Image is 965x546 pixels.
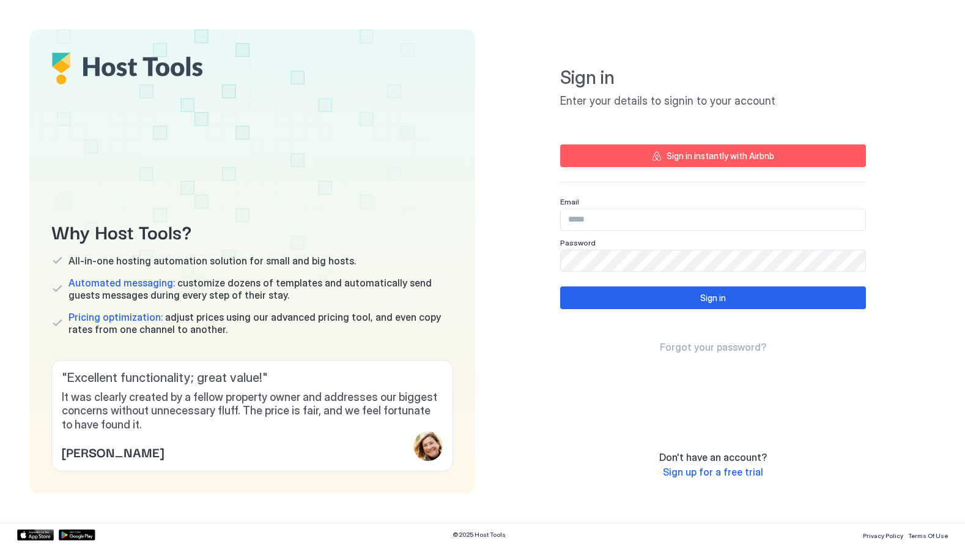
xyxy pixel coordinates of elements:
span: Pricing optimization: [68,311,163,323]
a: Sign up for a free trial [663,466,763,479]
span: Sign in [560,66,866,89]
span: It was clearly created by a fellow property owner and addresses our biggest concerns without unne... [62,391,443,432]
a: Privacy Policy [863,528,903,541]
span: Don't have an account? [659,451,767,463]
span: Forgot your password? [660,341,766,353]
span: Email [560,197,579,206]
span: Why Host Tools? [51,217,453,245]
span: Terms Of Use [908,532,948,539]
a: App Store [17,529,54,540]
span: [PERSON_NAME] [62,443,164,461]
div: profile [413,432,443,461]
span: customize dozens of templates and automatically send guests messages during every step of their s... [68,277,453,301]
input: Input Field [561,209,865,230]
input: Input Field [561,250,865,271]
span: " Excellent functionality; great value! " [62,370,443,386]
span: Enter your details to signin to your account [560,94,866,108]
span: All-in-one hosting automation solution for small and big hosts. [68,255,356,267]
a: Terms Of Use [908,528,948,541]
span: © 2025 Host Tools [453,531,506,539]
span: Password [560,238,596,247]
span: adjust prices using our advanced pricing tool, and even copy rates from one channel to another. [68,311,453,335]
span: Privacy Policy [863,532,903,539]
a: Forgot your password? [660,341,766,354]
button: Sign in instantly with Airbnb [560,144,866,167]
div: Sign in [700,291,726,304]
span: Automated messaging: [68,277,175,289]
button: Sign in [560,286,866,309]
div: Sign in instantly with Airbnb [667,149,774,162]
a: Google Play Store [59,529,95,540]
